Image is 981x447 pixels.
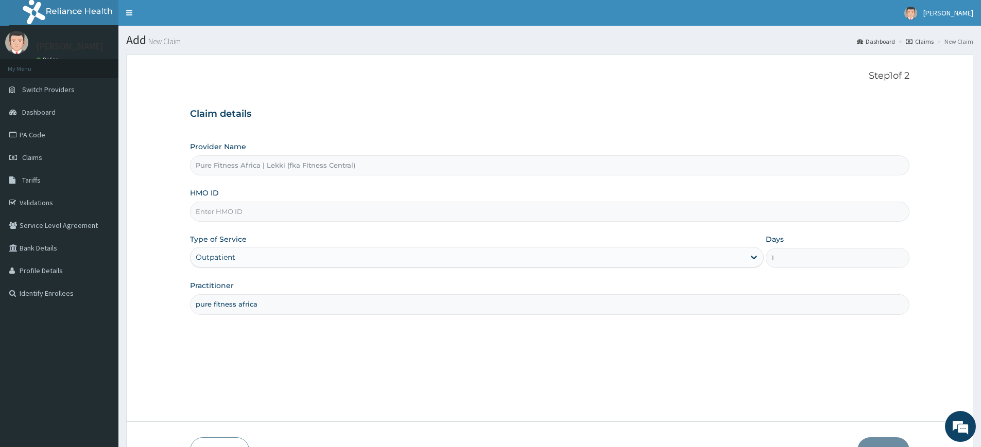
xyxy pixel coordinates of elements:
[190,109,909,120] h3: Claim details
[190,234,247,244] label: Type of Service
[923,8,973,17] span: [PERSON_NAME]
[22,108,56,117] span: Dashboard
[5,31,28,54] img: User Image
[22,85,75,94] span: Switch Providers
[190,188,219,198] label: HMO ID
[190,294,909,314] input: Enter Name
[22,153,42,162] span: Claims
[190,202,909,222] input: Enter HMO ID
[935,37,973,46] li: New Claim
[190,280,234,291] label: Practitioner
[22,175,41,185] span: Tariffs
[904,7,917,20] img: User Image
[906,37,934,46] a: Claims
[190,141,246,152] label: Provider Name
[36,56,61,63] a: Online
[146,38,181,45] small: New Claim
[766,234,784,244] label: Days
[190,70,909,82] p: Step 1 of 2
[857,37,895,46] a: Dashboard
[126,33,973,47] h1: Add
[36,42,104,51] p: [PERSON_NAME]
